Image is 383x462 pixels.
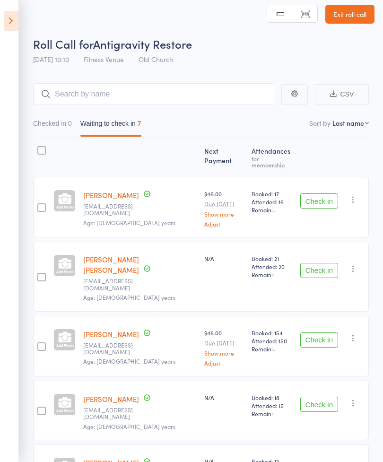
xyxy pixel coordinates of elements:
[252,262,292,270] span: Attended: 20
[83,218,175,227] span: Age: [DEMOGRAPHIC_DATA] years
[273,270,276,279] span: -
[300,193,338,209] button: Check in
[252,190,292,198] span: Booked: 17
[300,332,338,348] button: Check in
[204,254,244,262] div: N/A
[83,190,139,200] a: [PERSON_NAME]
[83,203,145,217] small: jaderchiron@gmail.com
[83,422,175,430] span: Age: [DEMOGRAPHIC_DATA] years
[83,254,139,275] a: [PERSON_NAME] [PERSON_NAME]
[83,342,145,356] small: Donnakellyhair@gmail.com
[204,360,244,366] a: Adjust
[300,397,338,412] button: Check in
[252,337,292,345] span: Attended: 150
[315,84,369,105] button: CSV
[252,410,292,418] span: Remain:
[83,357,175,365] span: Age: [DEMOGRAPHIC_DATA] years
[204,190,244,227] div: $46.00
[300,263,338,278] button: Check in
[273,410,276,418] span: -
[204,200,244,207] small: Due [DATE]
[84,54,124,64] span: Fitness Venue
[252,254,292,262] span: Booked: 21
[204,329,244,366] div: $46.00
[83,394,139,404] a: [PERSON_NAME]
[83,293,175,301] span: Age: [DEMOGRAPHIC_DATA] years
[248,141,296,173] div: Atten­dances
[252,329,292,337] span: Booked: 154
[325,5,374,24] a: Exit roll call
[309,118,331,128] label: Sort by
[204,340,244,346] small: Due [DATE]
[204,221,244,227] a: Adjust
[273,206,276,214] span: -
[83,278,145,291] small: Vanniaff98@gmail.com
[204,393,244,401] div: N/A
[33,115,72,137] button: Checked in0
[252,393,292,401] span: Booked: 18
[83,407,145,420] small: sandramcdonald1959@gmail.com
[273,345,276,353] span: -
[204,211,244,217] a: Show more
[68,120,72,127] div: 0
[138,120,141,127] div: 7
[204,350,244,356] a: Show more
[252,206,292,214] span: Remain:
[93,36,192,52] span: Antigravity Restore
[252,156,292,168] div: for membership
[33,36,93,52] span: Roll Call for
[33,83,274,105] input: Search by name
[252,345,292,353] span: Remain:
[252,270,292,279] span: Remain:
[33,54,69,64] span: [DATE] 10:10
[139,54,173,64] span: Old Church
[252,401,292,410] span: Attended: 15
[252,198,292,206] span: Attended: 16
[200,141,248,173] div: Next Payment
[332,118,364,128] div: Last name
[83,329,139,339] a: [PERSON_NAME]
[80,115,141,137] button: Waiting to check in7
